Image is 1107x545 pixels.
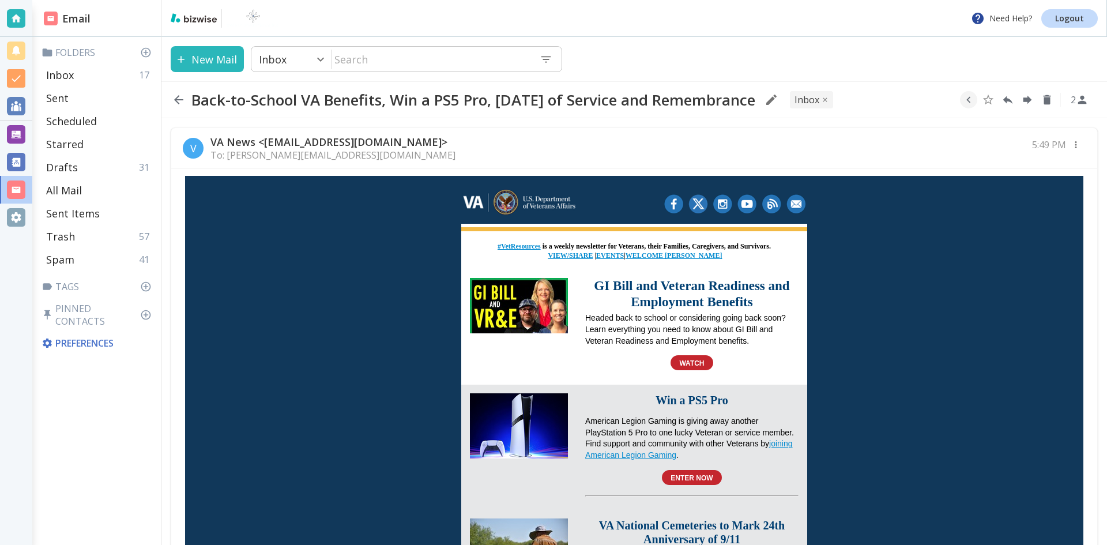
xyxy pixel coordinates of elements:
[42,133,156,156] div: Starred
[259,52,287,66] p: Inbox
[999,91,1016,108] button: Reply
[1032,138,1066,151] p: 5:49 PM
[46,91,69,105] p: Sent
[210,135,455,149] p: VA News <[EMAIL_ADDRESS][DOMAIN_NAME]>
[332,47,530,71] input: Search
[1041,9,1098,28] a: Logout
[191,91,755,109] h2: Back-to-School VA Benefits, Win a PS5 Pro, [DATE] of Service and Remembrance
[210,149,455,161] p: To: [PERSON_NAME][EMAIL_ADDRESS][DOMAIN_NAME]
[42,280,156,293] p: Tags
[971,12,1032,25] p: Need Help?
[42,46,156,59] p: Folders
[46,230,75,243] p: Trash
[46,253,74,266] p: Spam
[42,110,156,133] div: Scheduled
[1019,91,1036,108] button: Forward
[42,87,156,110] div: Sent
[42,337,154,349] p: Preferences
[795,93,819,106] p: INBOX
[46,183,82,197] p: All Mail
[44,11,91,27] h2: Email
[171,46,244,72] button: New Mail
[39,332,156,354] div: Preferences
[1065,86,1093,114] button: See Participants
[139,69,154,81] p: 17
[42,225,156,248] div: Trash57
[139,230,154,243] p: 57
[46,68,74,82] p: Inbox
[171,128,1097,169] div: VVA News <[EMAIL_ADDRESS][DOMAIN_NAME]>To: [PERSON_NAME][EMAIL_ADDRESS][DOMAIN_NAME]5:49 PM
[42,156,156,179] div: Drafts31
[42,248,156,271] div: Spam41
[46,137,84,151] p: Starred
[46,160,78,174] p: Drafts
[42,302,156,328] p: Pinned Contacts
[42,202,156,225] div: Sent Items
[1038,91,1056,108] button: Delete
[46,206,100,220] p: Sent Items
[190,141,197,155] p: V
[42,63,156,87] div: Inbox17
[227,9,280,28] img: BioTech International
[1055,14,1084,22] p: Logout
[1071,93,1076,106] p: 2
[42,179,156,202] div: All Mail
[46,114,97,128] p: Scheduled
[44,12,58,25] img: DashboardSidebarEmail.svg
[139,161,154,174] p: 31
[139,253,154,266] p: 41
[171,13,217,22] img: bizwise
